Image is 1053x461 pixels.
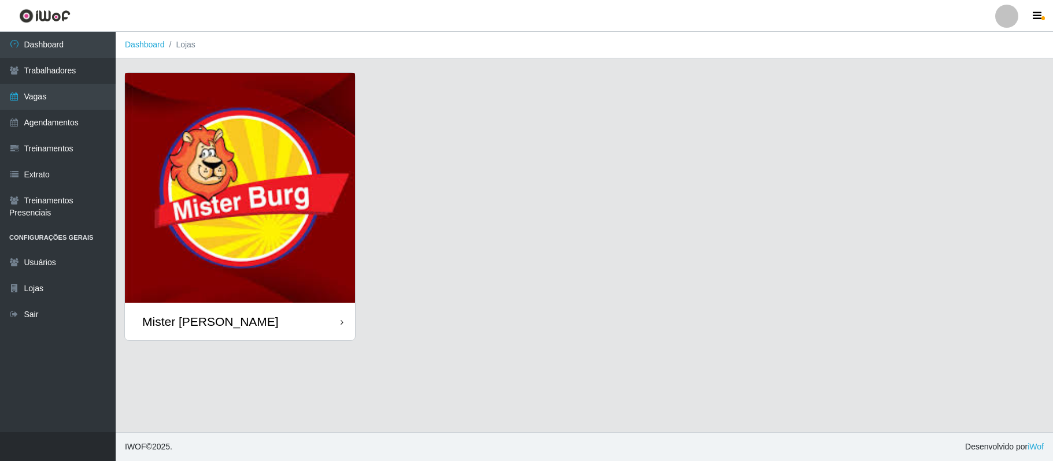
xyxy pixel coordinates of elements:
[142,314,279,329] div: Mister [PERSON_NAME]
[125,442,146,451] span: IWOF
[125,73,355,340] a: Mister [PERSON_NAME]
[1028,442,1044,451] a: iWof
[165,39,195,51] li: Lojas
[965,441,1044,453] span: Desenvolvido por
[125,40,165,49] a: Dashboard
[125,441,172,453] span: © 2025 .
[125,73,355,303] img: cardImg
[116,32,1053,58] nav: breadcrumb
[19,9,71,23] img: CoreUI Logo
